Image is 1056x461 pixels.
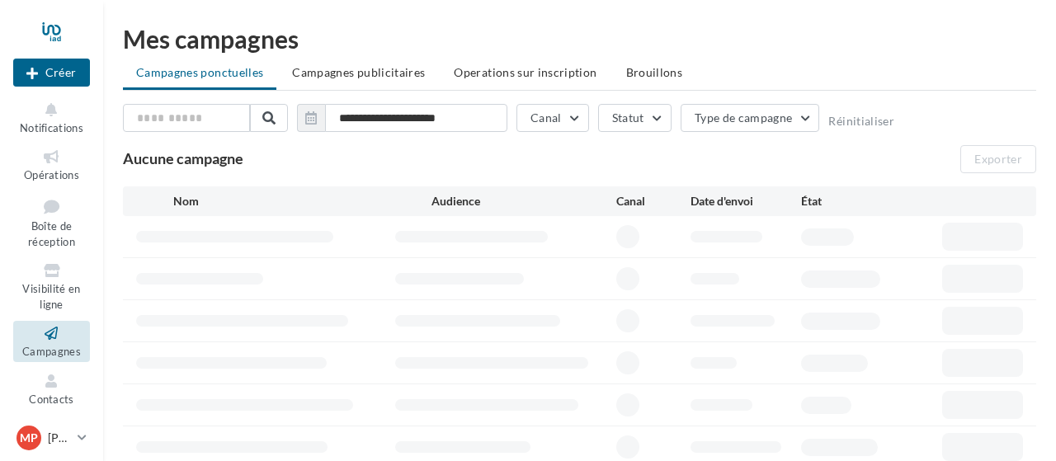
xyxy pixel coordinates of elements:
[13,369,90,409] a: Contacts
[691,193,801,209] div: Date d'envoi
[431,193,616,209] div: Audience
[20,121,83,134] span: Notifications
[681,104,820,132] button: Type de campagne
[13,59,90,87] button: Créer
[13,258,90,314] a: Visibilité en ligne
[13,144,90,185] a: Opérations
[13,321,90,361] a: Campagnes
[22,345,81,358] span: Campagnes
[123,149,243,167] span: Aucune campagne
[13,192,90,252] a: Boîte de réception
[173,193,432,209] div: Nom
[598,104,672,132] button: Statut
[616,193,691,209] div: Canal
[292,65,425,79] span: Campagnes publicitaires
[626,65,683,79] span: Brouillons
[13,97,90,138] button: Notifications
[828,115,894,128] button: Réinitialiser
[960,145,1036,173] button: Exporter
[13,59,90,87] div: Nouvelle campagne
[29,393,74,406] span: Contacts
[48,430,71,446] p: [PERSON_NAME]
[801,193,912,209] div: État
[24,168,79,181] span: Opérations
[516,104,589,132] button: Canal
[454,65,596,79] span: Operations sur inscription
[22,282,80,311] span: Visibilité en ligne
[28,219,75,248] span: Boîte de réception
[123,26,1036,51] div: Mes campagnes
[20,430,38,446] span: MP
[13,422,90,454] a: MP [PERSON_NAME]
